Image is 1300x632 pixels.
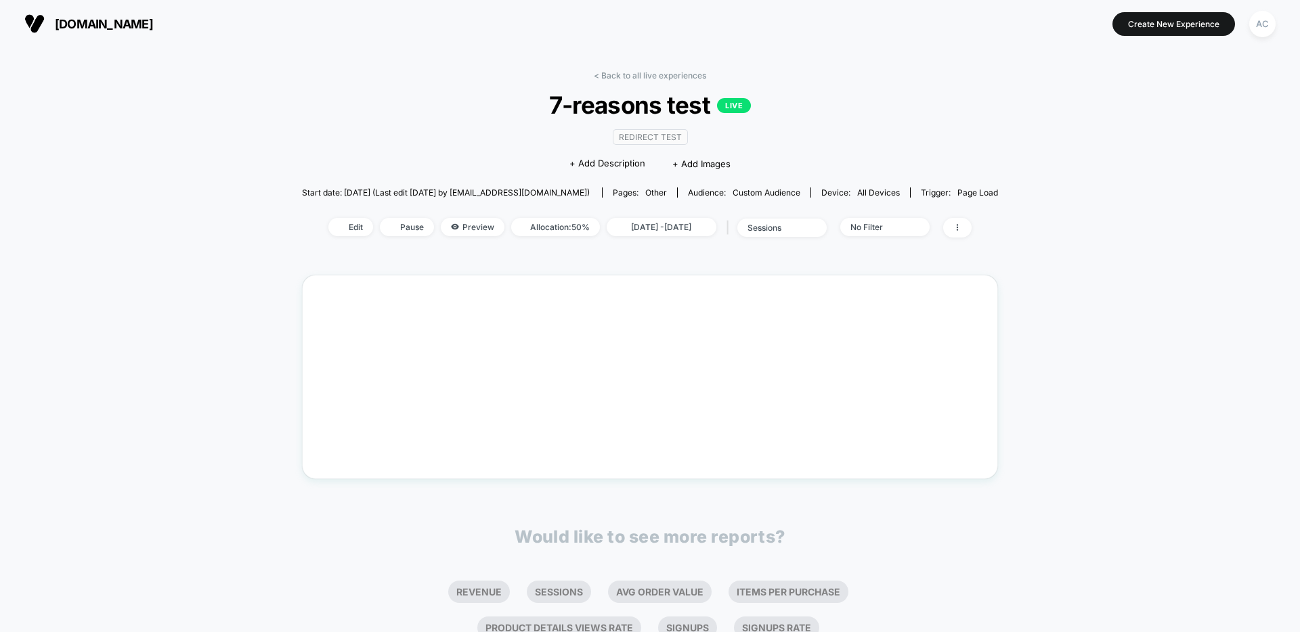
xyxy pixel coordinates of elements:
button: Create New Experience [1112,12,1235,36]
span: | [723,218,737,238]
span: other [645,187,667,198]
p: Would like to see more reports? [515,526,785,547]
div: sessions [747,223,802,233]
span: Pause [380,218,434,236]
span: Start date: [DATE] (Last edit [DATE] by [EMAIL_ADDRESS][DOMAIN_NAME]) [302,187,590,198]
span: Page Load [957,187,998,198]
a: < Back to all live experiences [594,70,706,81]
li: Revenue [448,581,510,603]
div: Audience: [688,187,800,198]
span: Custom Audience [733,187,800,198]
span: Allocation: 50% [511,218,600,236]
span: [DOMAIN_NAME] [55,17,153,31]
span: + Add Images [672,158,731,169]
div: Trigger: [921,187,998,198]
div: No Filter [850,222,905,232]
span: 7-reasons test [337,91,963,119]
p: LIVE [717,98,751,113]
li: Sessions [527,581,591,603]
span: Edit [328,218,373,236]
span: [DATE] - [DATE] [607,218,716,236]
span: Device: [810,187,910,198]
button: [DOMAIN_NAME] [20,13,157,35]
span: Redirect Test [613,129,688,145]
div: Pages: [613,187,667,198]
span: + Add Description [569,157,645,171]
img: Visually logo [24,14,45,34]
li: Items Per Purchase [729,581,848,603]
li: Avg Order Value [608,581,712,603]
button: AC [1245,10,1280,38]
span: all devices [857,187,900,198]
span: Preview [441,218,504,236]
div: AC [1249,11,1276,37]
